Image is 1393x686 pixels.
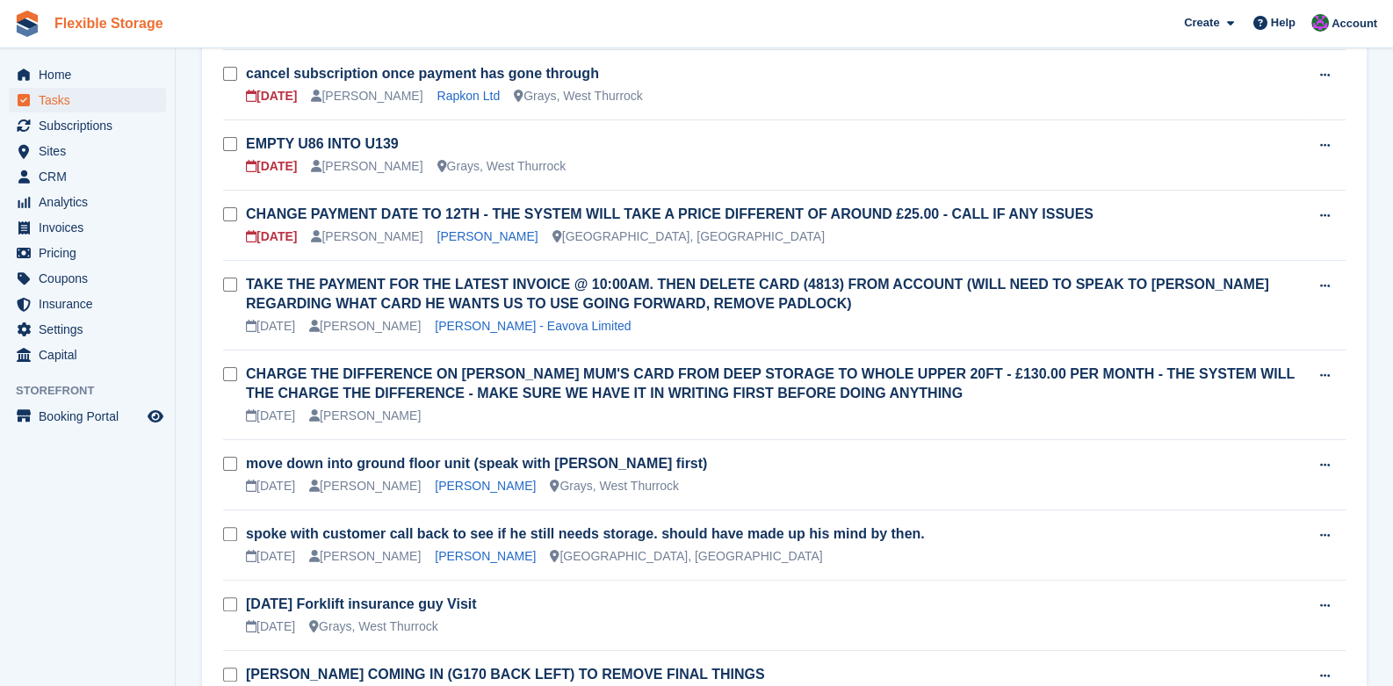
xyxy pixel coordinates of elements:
[437,89,501,103] a: Rapkon Ltd
[9,113,166,138] a: menu
[39,62,144,87] span: Home
[246,136,399,151] a: EMPTY U86 INTO U139
[1311,14,1329,32] img: Daniel Douglas
[311,157,422,176] div: [PERSON_NAME]
[9,190,166,214] a: menu
[309,617,438,636] div: Grays, West Thurrock
[309,477,421,495] div: [PERSON_NAME]
[1271,14,1296,32] span: Help
[1332,15,1377,32] span: Account
[39,215,144,240] span: Invoices
[246,66,599,81] a: cancel subscription once payment has gone through
[309,317,421,336] div: [PERSON_NAME]
[246,456,707,471] a: move down into ground floor unit (speak with [PERSON_NAME] first)
[246,277,1269,311] a: TAKE THE PAYMENT FOR THE LATEST INVOICE @ 10:00AM. THEN DELETE CARD (4813) FROM ACCOUNT (WILL NEE...
[246,407,295,425] div: [DATE]
[435,479,536,493] a: [PERSON_NAME]
[246,667,765,682] a: [PERSON_NAME] COMING IN (G170 BACK LEFT) TO REMOVE FINAL THINGS
[435,549,536,563] a: [PERSON_NAME]
[39,266,144,291] span: Coupons
[9,164,166,189] a: menu
[246,526,925,541] a: spoke with customer call back to see if he still needs storage. should have made up his mind by t...
[9,88,166,112] a: menu
[39,88,144,112] span: Tasks
[309,407,421,425] div: [PERSON_NAME]
[39,343,144,367] span: Capital
[550,547,822,566] div: [GEOGRAPHIC_DATA], [GEOGRAPHIC_DATA]
[246,596,477,611] a: [DATE] Forklift insurance guy Visit
[39,241,144,265] span: Pricing
[246,157,297,176] div: [DATE]
[9,404,166,429] a: menu
[552,227,825,246] div: [GEOGRAPHIC_DATA], [GEOGRAPHIC_DATA]
[437,157,567,176] div: Grays, West Thurrock
[9,343,166,367] a: menu
[246,547,295,566] div: [DATE]
[39,292,144,316] span: Insurance
[246,477,295,495] div: [DATE]
[246,317,295,336] div: [DATE]
[39,164,144,189] span: CRM
[39,113,144,138] span: Subscriptions
[9,215,166,240] a: menu
[9,292,166,316] a: menu
[9,317,166,342] a: menu
[246,227,297,246] div: [DATE]
[16,382,175,400] span: Storefront
[39,404,144,429] span: Booking Portal
[1184,14,1219,32] span: Create
[435,319,631,333] a: [PERSON_NAME] - Eavova Limited
[9,241,166,265] a: menu
[246,206,1093,221] a: CHANGE PAYMENT DATE TO 12TH - THE SYSTEM WILL TAKE A PRICE DIFFERENT OF AROUND £25.00 - CALL IF A...
[437,229,538,243] a: [PERSON_NAME]
[14,11,40,37] img: stora-icon-8386f47178a22dfd0bd8f6a31ec36ba5ce8667c1dd55bd0f319d3a0aa187defe.svg
[246,366,1295,401] a: CHARGE THE DIFFERENCE ON [PERSON_NAME] MUM'S CARD FROM DEEP STORAGE TO WHOLE UPPER 20FT - £130.00...
[47,9,170,38] a: Flexible Storage
[9,266,166,291] a: menu
[9,62,166,87] a: menu
[9,139,166,163] a: menu
[550,477,679,495] div: Grays, West Thurrock
[39,139,144,163] span: Sites
[145,406,166,427] a: Preview store
[246,87,297,105] div: [DATE]
[311,227,422,246] div: [PERSON_NAME]
[39,190,144,214] span: Analytics
[514,87,643,105] div: Grays, West Thurrock
[311,87,422,105] div: [PERSON_NAME]
[246,617,295,636] div: [DATE]
[39,317,144,342] span: Settings
[309,547,421,566] div: [PERSON_NAME]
